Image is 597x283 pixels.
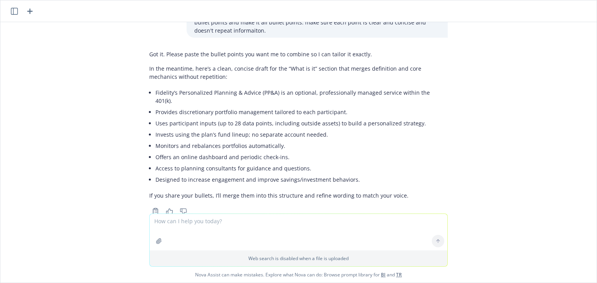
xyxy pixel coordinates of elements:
li: Provides discretionary portfolio management tailored to each participant. [155,106,448,118]
button: Thumbs down [177,206,190,217]
p: In the meantime, here’s a clean, concise draft for the “What is it” section that merges definitio... [149,64,448,81]
a: TR [396,271,402,278]
li: Offers an online dashboard and periodic check-ins. [155,151,448,163]
svg: Copy to clipboard [152,208,159,215]
p: Web search is disabled when a file is uploaded [154,255,443,262]
p: If you share your bullets, I’ll merge them into this structure and refine wording to match your v... [149,191,448,200]
li: Invests using the plan’s fund lineup; no separate account needed. [155,129,448,140]
li: Fidelity’s Personalized Planning & Advice (PP&A) is an optional, professionally managed service w... [155,87,448,106]
li: Monitors and rebalances portfolios automatically. [155,140,448,151]
span: Nova Assist can make mistakes. Explore what Nova can do: Browse prompt library for and [3,267,594,283]
li: Designed to increase engagement and improve savings/investment behaviors. [155,174,448,185]
li: Access to planning consultants for guidance and questions. [155,163,448,174]
p: Ok, we're gonna break it down. the "what is it" seciton, let's combine it with the following bull... [194,10,440,35]
li: Uses participant inputs (up to 28 data points, including outside assets) to build a personalized ... [155,118,448,129]
p: Got it. Please paste the bullet points you want me to combine so I can tailor it exactly. [149,50,448,58]
a: BI [381,271,386,278]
